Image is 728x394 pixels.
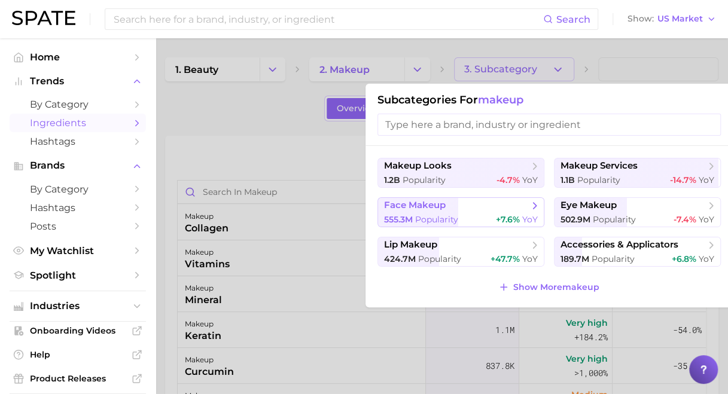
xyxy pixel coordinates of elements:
span: +7.6% [496,214,520,225]
a: Ingredients [10,114,146,132]
a: Hashtags [10,132,146,151]
button: face makeup555.3m Popularity+7.6% YoY [377,197,544,227]
button: makeup looks1.2b Popularity-4.7% YoY [377,158,544,188]
span: Industries [30,301,126,311]
span: by Category [30,99,126,110]
button: ShowUS Market [625,11,719,27]
span: Home [30,51,126,63]
span: by Category [30,184,126,195]
span: -14.7% [670,175,696,185]
button: accessories & applicators189.7m Popularity+6.8% YoY [554,237,721,267]
span: 189.7m [561,253,589,264]
a: My Watchlist [10,242,146,260]
a: Onboarding Videos [10,322,146,340]
span: +6.8% [672,253,696,264]
span: +47.7% [491,253,520,264]
button: lip makeup424.7m Popularity+47.7% YoY [377,237,544,267]
span: YoY [522,253,538,264]
span: 502.9m [561,214,590,225]
span: Help [30,349,126,360]
img: SPATE [12,11,75,25]
span: lip makeup [384,239,437,251]
span: YoY [522,175,538,185]
h1: Subcategories for [377,93,721,106]
button: Brands [10,157,146,175]
a: Hashtags [10,198,146,217]
span: My Watchlist [30,245,126,256]
a: Posts [10,217,146,236]
span: 1.2b [384,175,400,185]
span: Hashtags [30,136,126,147]
span: Ingredients [30,117,126,129]
span: accessories & applicators [561,239,678,251]
span: makeup services [561,160,638,172]
span: makeup [478,93,523,106]
span: Search [556,14,590,25]
span: Popularity [415,214,458,225]
input: Search here for a brand, industry, or ingredient [112,9,543,29]
span: Popularity [403,175,446,185]
span: face makeup [384,200,446,211]
button: Industries [10,297,146,315]
span: 1.1b [561,175,575,185]
span: Hashtags [30,202,126,213]
input: Type here a brand, industry or ingredient [377,114,721,136]
button: makeup services1.1b Popularity-14.7% YoY [554,158,721,188]
span: Show [628,16,654,22]
span: Spotlight [30,270,126,281]
span: YoY [699,175,714,185]
a: Help [10,346,146,364]
span: -7.4% [674,214,696,225]
span: Popularity [593,214,636,225]
span: YoY [522,214,538,225]
span: Onboarding Videos [30,325,126,336]
span: 555.3m [384,214,413,225]
a: by Category [10,180,146,198]
button: Show Moremakeup [495,279,602,295]
span: Popularity [418,253,461,264]
span: Trends [30,76,126,87]
span: Show More makeup [513,282,599,292]
a: Spotlight [10,266,146,285]
a: Home [10,48,146,66]
span: YoY [699,253,714,264]
span: Brands [30,160,126,171]
span: Popularity [592,253,635,264]
span: US Market [657,16,703,22]
span: -4.7% [496,175,520,185]
button: Trends [10,72,146,90]
a: Product Releases [10,369,146,387]
span: 424.7m [384,253,416,264]
span: Popularity [577,175,620,185]
span: Product Releases [30,373,126,384]
button: eye makeup502.9m Popularity-7.4% YoY [554,197,721,227]
span: YoY [699,214,714,225]
span: Posts [30,221,126,232]
span: makeup looks [384,160,452,172]
span: eye makeup [561,200,617,211]
a: by Category [10,95,146,114]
